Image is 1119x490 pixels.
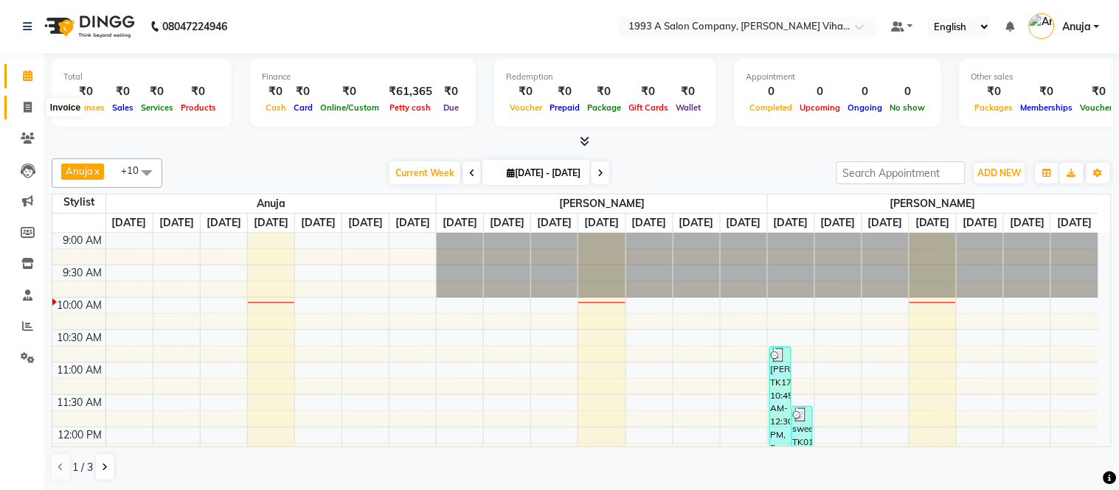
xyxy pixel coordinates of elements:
[768,195,1098,213] span: [PERSON_NAME]
[177,102,220,113] span: Products
[392,214,433,232] a: October 5, 2025
[583,83,625,100] div: ₹0
[63,71,220,83] div: Total
[546,102,583,113] span: Prepaid
[63,83,108,100] div: ₹0
[137,102,177,113] span: Services
[746,83,797,100] div: 0
[625,83,672,100] div: ₹0
[316,102,383,113] span: Online/Custom
[72,460,93,475] span: 1 / 3
[1029,13,1055,39] img: Anuja
[262,71,464,83] div: Finance
[46,99,84,116] div: Invoice
[437,195,767,213] span: [PERSON_NAME]
[52,195,105,210] div: Stylist
[797,83,845,100] div: 0
[262,83,290,100] div: ₹0
[290,83,316,100] div: ₹0
[290,102,316,113] span: Card
[387,102,435,113] span: Petty cash
[440,214,480,232] a: September 29, 2025
[440,102,463,113] span: Due
[60,233,105,248] div: 9:00 AM
[55,395,105,410] div: 11:30 AM
[506,71,704,83] div: Redemption
[109,214,150,232] a: September 29, 2025
[389,161,460,184] span: Current Week
[974,163,1025,183] button: ADD NEW
[438,83,464,100] div: ₹0
[60,265,105,281] div: 9:30 AM
[771,214,811,232] a: September 29, 2025
[55,363,105,378] div: 11:00 AM
[978,167,1022,178] span: ADD NEW
[818,214,859,232] a: September 30, 2025
[583,102,625,113] span: Package
[845,102,887,113] span: Ongoing
[106,195,437,213] span: Anuja
[316,83,383,100] div: ₹0
[1017,102,1077,113] span: Memberships
[345,214,386,232] a: October 4, 2025
[506,102,546,113] span: Voucher
[625,102,672,113] span: Gift Cards
[1055,214,1095,232] a: October 5, 2025
[836,161,966,184] input: Search Appointment
[676,214,717,232] a: October 4, 2025
[262,102,290,113] span: Cash
[546,83,583,100] div: ₹0
[629,214,670,232] a: October 3, 2025
[487,214,527,232] a: September 30, 2025
[960,214,1000,232] a: October 3, 2025
[1017,83,1077,100] div: ₹0
[108,102,137,113] span: Sales
[845,83,887,100] div: 0
[887,83,929,100] div: 0
[204,214,244,232] a: October 1, 2025
[108,83,137,100] div: ₹0
[724,214,764,232] a: October 5, 2025
[38,6,139,47] img: logo
[503,167,584,178] span: [DATE] - [DATE]
[162,6,227,47] b: 08047224946
[383,83,438,100] div: ₹61,365
[865,214,906,232] a: October 1, 2025
[887,102,929,113] span: No show
[581,214,622,232] a: October 2, 2025
[55,298,105,313] div: 10:00 AM
[971,102,1017,113] span: Packages
[506,83,546,100] div: ₹0
[534,214,575,232] a: October 1, 2025
[1062,19,1091,35] span: Anuja
[251,214,291,232] a: October 2, 2025
[55,427,105,443] div: 12:00 PM
[912,214,953,232] a: October 2, 2025
[121,164,150,176] span: +10
[797,102,845,113] span: Upcoming
[55,330,105,346] div: 10:30 AM
[1007,214,1047,232] a: October 4, 2025
[137,83,177,100] div: ₹0
[770,347,791,459] div: [PERSON_NAME], TK1719509, 10:45 AM-12:30 PM, Sugar wax - Regular - Half legs - [DEMOGRAPHIC_DATA]...
[672,102,704,113] span: Wallet
[66,165,93,177] span: Anuja
[93,165,100,177] a: x
[177,83,220,100] div: ₹0
[672,83,704,100] div: ₹0
[971,83,1017,100] div: ₹0
[298,214,339,232] a: October 3, 2025
[156,214,197,232] a: September 30, 2025
[746,102,797,113] span: Completed
[746,71,929,83] div: Appointment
